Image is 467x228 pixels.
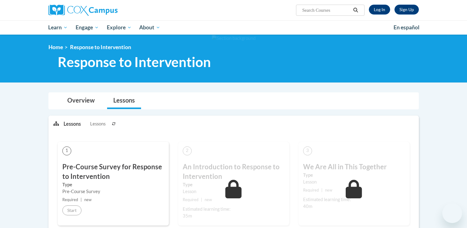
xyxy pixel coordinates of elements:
label: Type [183,181,285,188]
span: Required [303,188,319,192]
span: Response to Intervention [58,54,211,70]
span: Learn [48,24,68,31]
a: Cox Campus [48,5,166,16]
a: Log In [369,5,390,15]
a: Explore [103,20,136,35]
span: Lessons [90,120,106,127]
div: Lesson [303,179,405,185]
span: 1 [62,146,71,155]
h3: Pre-Course Survey for Response to Intervention [62,162,164,181]
div: Lesson [183,188,285,195]
span: Engage [76,24,99,31]
h3: We Are All in This Together [303,162,405,172]
div: Estimated learning time: [183,206,285,213]
span: Response to Intervention [70,44,131,50]
label: Type [62,181,164,188]
div: Main menu [39,20,428,35]
a: Learn [44,20,72,35]
input: Search Courses [302,6,351,14]
span: new [325,188,332,192]
span: Required [183,197,198,202]
a: Register [394,5,419,15]
label: Type [303,172,405,179]
span: new [205,197,212,202]
a: Lessons [107,93,141,109]
div: Pre-Course Survey [62,188,164,195]
span: 35m [183,213,192,218]
button: Start [62,205,81,215]
span: | [81,197,82,202]
a: Engage [72,20,103,35]
span: 2 [183,146,192,155]
a: About [135,20,164,35]
iframe: Button to launch messaging window [442,203,462,223]
a: En español [390,21,423,34]
span: 40m [303,204,312,209]
h3: An Introduction to Response to Intervention [183,162,285,181]
button: Search [351,6,360,14]
span: 3 [303,146,312,155]
span: | [321,188,323,192]
span: About [139,24,160,31]
span: Explore [107,24,131,31]
div: Estimated learning time: [303,196,405,203]
p: Lessons [64,120,81,127]
a: Home [48,44,63,50]
img: Cox Campus [48,5,118,16]
span: Required [62,197,78,202]
a: Overview [61,93,101,109]
span: new [84,197,92,202]
img: Section background [212,35,256,42]
span: | [201,197,202,202]
span: En español [394,24,419,31]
